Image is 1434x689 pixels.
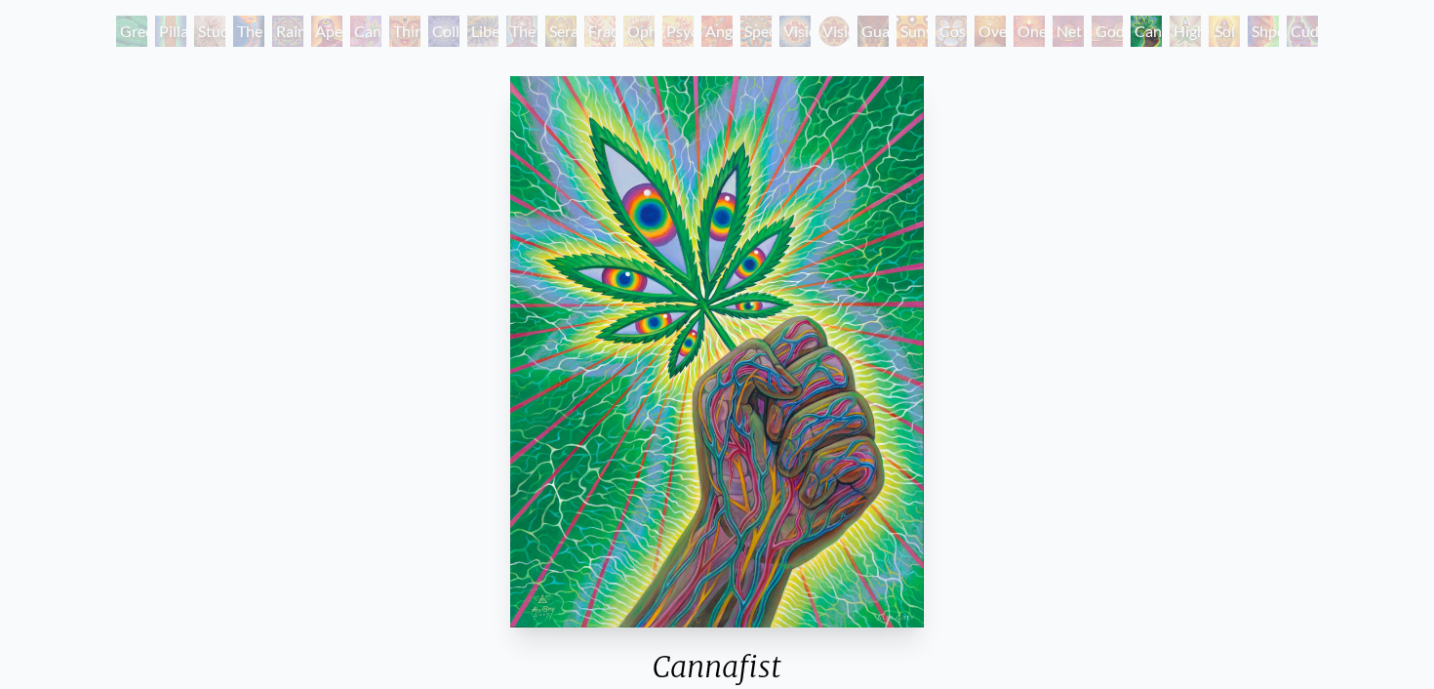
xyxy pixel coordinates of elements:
[272,16,303,47] div: Rainbow Eye Ripple
[1014,16,1045,47] div: One
[818,16,850,47] div: Vision Crystal Tondo
[896,16,928,47] div: Sunyata
[311,16,342,47] div: Aperture
[194,16,225,47] div: Study for the Great Turn
[545,16,577,47] div: Seraphic Transport Docking on the Third Eye
[584,16,616,47] div: Fractal Eyes
[740,16,772,47] div: Spectral Lotus
[506,16,538,47] div: The Seer
[1170,16,1201,47] div: Higher Vision
[701,16,733,47] div: Angel Skin
[662,16,694,47] div: Psychomicrograph of a Fractal Paisley Cherub Feather Tip
[1053,16,1084,47] div: Net of Being
[623,16,655,47] div: Ophanic Eyelash
[467,16,498,47] div: Liberation Through Seeing
[1287,16,1318,47] div: Cuddle
[510,76,925,628] img: Cannafist-2017-Alex-Grey-OG-watermarked.jpg
[1248,16,1279,47] div: Shpongled
[428,16,459,47] div: Collective Vision
[1131,16,1162,47] div: Cannafist
[155,16,186,47] div: Pillar of Awareness
[975,16,1006,47] div: Oversoul
[857,16,889,47] div: Guardian of Infinite Vision
[116,16,147,47] div: Green Hand
[779,16,811,47] div: Vision Crystal
[1092,16,1123,47] div: Godself
[233,16,264,47] div: The Torch
[1209,16,1240,47] div: Sol Invictus
[389,16,420,47] div: Third Eye Tears of Joy
[936,16,967,47] div: Cosmic Elf
[350,16,381,47] div: Cannabis Sutra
